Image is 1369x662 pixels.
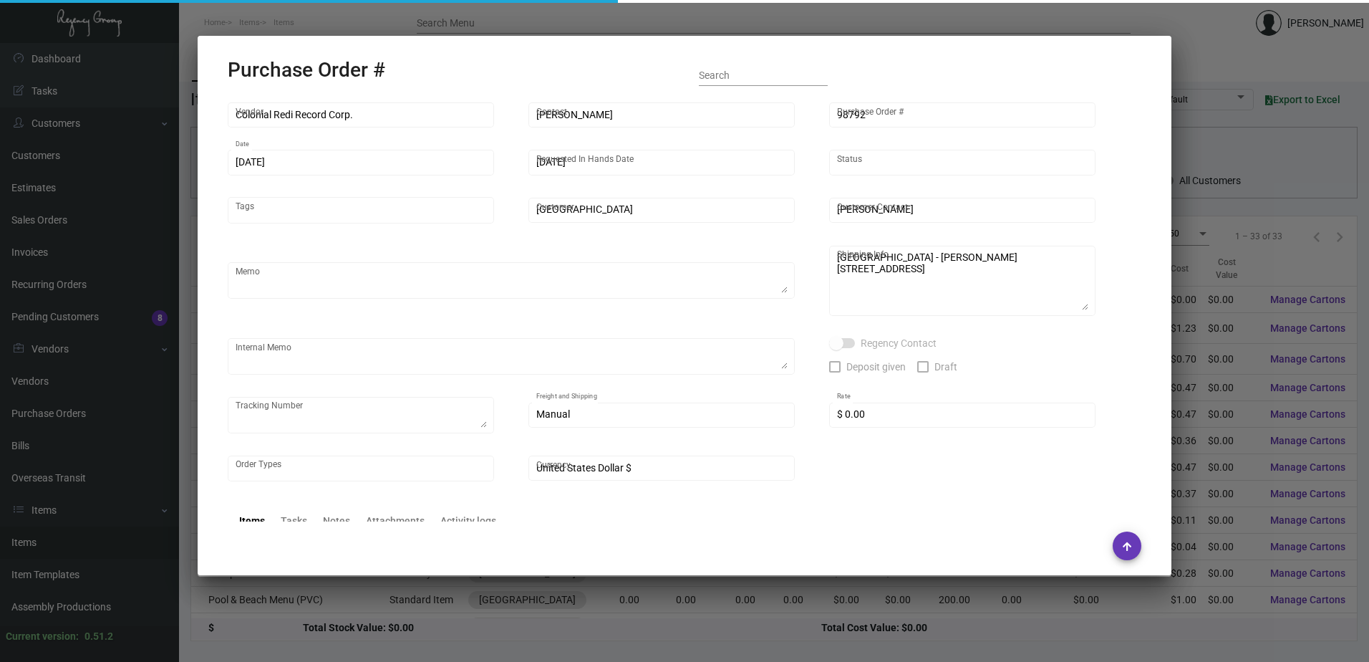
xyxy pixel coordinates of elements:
span: Deposit given [846,358,906,375]
h2: Purchase Order # [228,58,385,82]
span: Regency Contact [861,335,937,352]
span: Manual [536,408,570,420]
div: Items [239,514,265,529]
div: Tasks [281,514,307,529]
div: Notes [323,514,350,529]
div: Activity logs [440,514,496,529]
div: 0.51.2 [84,629,113,644]
span: Draft [934,358,957,375]
div: Current version: [6,629,79,644]
div: Attachments [366,514,425,529]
